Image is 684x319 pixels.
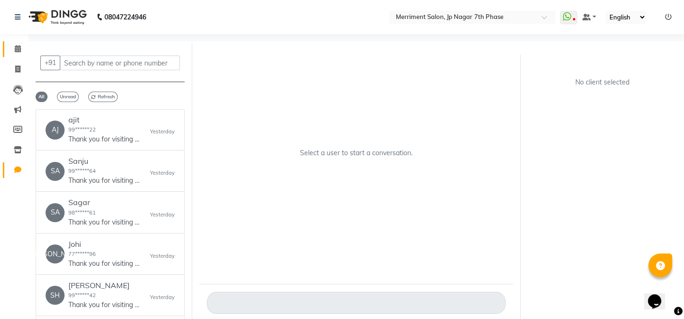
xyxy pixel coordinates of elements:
p: Select a user to start a conversation. [300,148,412,158]
div: SH [46,286,65,305]
small: Yesterday [150,169,175,177]
p: Thank you for visiting Merriment salon! We hope you had a great experience. Get your bill On [DOM... [68,134,140,144]
small: Yesterday [150,211,175,219]
div: AJ [46,121,65,140]
small: Yesterday [150,293,175,301]
div: SA [46,162,65,181]
b: 08047224946 [104,4,146,30]
span: All [36,92,47,102]
input: Search by name or phone number [60,56,180,70]
iframe: chat widget [644,281,675,310]
h6: Sagar [68,198,140,207]
h6: Johi [68,240,140,249]
h6: Sanju [68,157,140,166]
div: [PERSON_NAME] [46,244,65,263]
p: Thank you for visiting Merriment salon! We hope you had a great experience. Get your bill On [DOM... [68,300,140,310]
span: Refresh [88,92,118,102]
span: Unread [57,92,79,102]
small: Yesterday [150,252,175,260]
img: logo [24,4,89,30]
h6: ajit [68,115,140,124]
div: No client selected [551,77,654,87]
p: Thank you for visiting Merriment salon! We hope you had a great experience. Get your bill On [DOM... [68,176,140,186]
div: SA [46,203,65,222]
h6: [PERSON_NAME] [68,281,140,290]
p: Thank you for visiting Merriment salon! We hope you had a great experience. Get your bill On [DOM... [68,217,140,227]
p: Thank you for visiting Merriment salon! We hope you had a great experience. Get your bill On [DOM... [68,259,140,269]
button: +91 [40,56,60,70]
small: Yesterday [150,128,175,136]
